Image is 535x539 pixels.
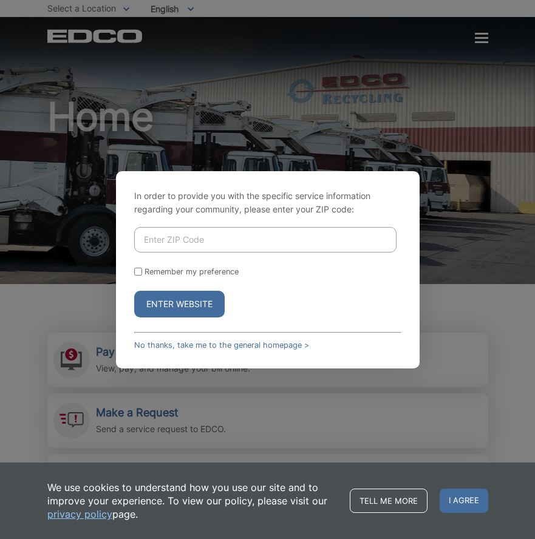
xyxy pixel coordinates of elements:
span: I agree [440,489,488,513]
label: Remember my preference [145,267,239,276]
button: Enter Website [134,291,225,317]
a: Tell me more [350,489,428,513]
a: No thanks, take me to the general homepage > [134,341,309,350]
input: Enter ZIP Code [134,227,397,253]
a: privacy policy [47,507,112,521]
p: In order to provide you with the specific service information regarding your community, please en... [134,189,401,216]
p: We use cookies to understand how you use our site and to improve your experience. To view our pol... [47,481,338,521]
